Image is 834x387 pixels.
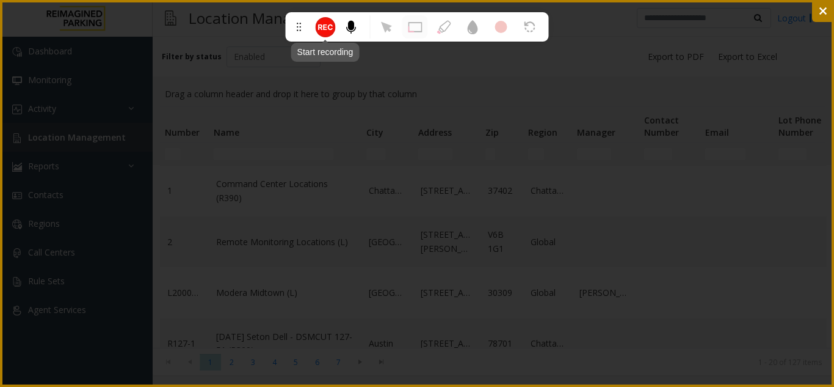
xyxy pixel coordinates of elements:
[12,191,22,201] img: 'icon'
[167,337,201,350] a: R127-1
[531,184,565,197] a: Chattanooga
[214,127,239,138] span: Name
[718,51,777,63] span: Export to Excel
[165,3,176,33] img: pageIcon
[165,127,200,138] span: Number
[28,103,56,114] span: Activity
[421,184,473,197] a: [STREET_ADDRESS]
[167,286,201,300] a: L20000500
[648,51,704,63] span: Export to PDF
[216,177,354,205] a: Command Center Locations (R390)
[28,45,72,57] span: Dashboard
[28,160,59,172] span: Reports
[167,184,201,197] a: 1
[200,354,221,370] span: Page 1
[480,143,523,165] td: Zip Filter
[577,127,615,138] span: Manager
[264,354,285,370] span: Page 4
[12,105,22,114] img: 'icon'
[28,218,60,229] span: Regions
[531,337,565,350] a: Chattanooga
[577,148,611,160] input: Manager Filter
[809,12,819,24] img: logout
[153,106,834,348] div: Data table
[369,184,406,197] a: Chattanooga
[352,357,368,367] span: Go to the next page
[291,43,360,62] span: Start recording
[488,286,516,300] a: 30309
[488,228,516,256] a: V6B 1G1
[28,275,65,287] span: Rule Sets
[285,354,306,370] span: Page 5
[777,12,819,24] a: Logout
[369,337,406,350] a: Austin
[12,277,22,287] img: 'icon'
[165,148,181,160] input: Number Filter
[644,114,679,138] span: Contact Number
[12,219,22,229] img: 'icon'
[639,143,700,165] td: Contact Number Filter
[2,123,153,152] a: Location Management
[373,357,390,367] span: Go to the last page
[399,357,822,367] kendo-pager-info: 1 - 20 of 127 items
[413,143,480,165] td: Address Filter
[421,286,473,300] a: [STREET_ADDRESS]
[361,143,413,165] td: City Filter
[531,235,565,249] a: Global
[12,133,22,143] img: 'icon'
[485,127,499,138] span: Zip
[167,235,201,249] a: 2
[160,143,209,165] td: Number Filter
[485,148,495,160] input: Zip Filter
[418,127,452,138] span: Address
[12,47,22,57] img: 'icon'
[369,235,406,249] a: [GEOGRAPHIC_DATA]
[705,127,729,138] span: Email
[778,114,821,138] span: Lot Phone Number
[418,148,452,160] input: Address Filter
[366,148,385,160] input: City Filter
[523,143,572,165] td: Region Filter
[227,47,302,67] span: Enabled
[216,330,354,358] a: [DATE] Seton Dell - DSMCUT 127-51 (R390)
[12,76,22,86] img: 'icon'
[700,143,774,165] td: Email Filter
[713,48,782,65] button: Export to Excel
[488,184,516,197] a: 37402
[369,286,406,300] a: [GEOGRAPHIC_DATA]
[28,74,71,86] span: Monitoring
[12,248,22,258] img: 'icon'
[28,189,63,201] span: Contacts
[162,51,222,62] label: Filter by status
[216,286,354,300] a: Modera Midtown (L)
[366,127,383,138] span: City
[572,143,639,165] td: Manager Filter
[371,353,392,370] span: Go to the last page
[528,148,544,160] input: Region Filter
[242,354,264,370] span: Page 3
[643,48,709,65] button: Export to PDF
[28,246,75,258] span: Call Centers
[28,131,126,143] span: Location Management
[328,354,349,370] span: Page 7
[216,235,354,249] a: Remote Monitoring Locations (L)
[705,148,745,160] input: Email Filter
[183,3,350,33] h3: Location Management
[12,162,22,172] img: 'icon'
[579,286,632,300] a: [PERSON_NAME]
[644,148,672,160] input: Contact Number Filter
[160,83,827,106] div: Drag a column header and drop it here to group by that column
[778,148,807,160] input: Lot Phone Number Filter
[209,143,361,165] td: Name Filter
[221,354,242,370] span: Page 2
[488,337,516,350] a: 78701
[421,228,473,256] a: [STREET_ADDRESS][PERSON_NAME]
[349,353,371,370] span: Go to the next page
[306,354,328,370] span: Page 6
[421,337,473,350] a: [STREET_ADDRESS]
[12,306,22,315] img: 'icon'
[214,148,333,160] input: Name Filter
[28,304,86,315] span: Agent Services
[528,127,557,138] span: Region
[531,286,565,300] a: Global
